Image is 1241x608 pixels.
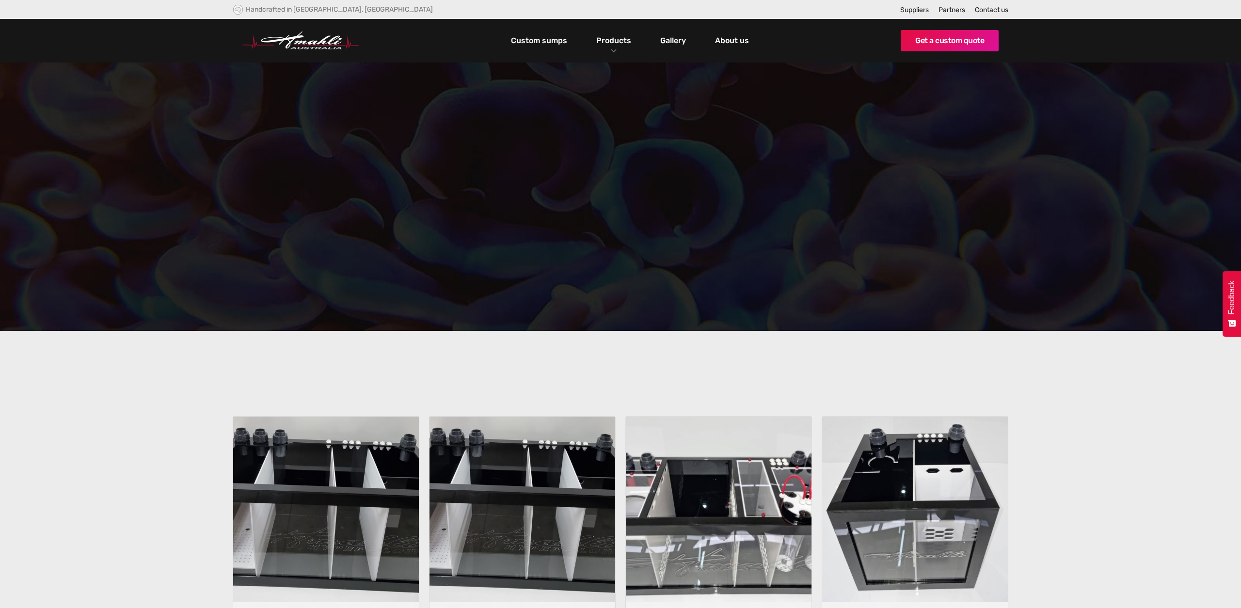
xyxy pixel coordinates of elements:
span: Feedback [1227,281,1236,314]
img: Hmahli Australia Logo [242,31,359,50]
a: Suppliers [900,6,929,14]
a: Gallery [658,32,688,49]
button: Feedback - Show survey [1223,271,1241,337]
img: Hyper-Flow 900 Sump [233,417,419,602]
a: Products [594,33,634,47]
div: Products [589,19,638,62]
div: Handcrafted in [GEOGRAPHIC_DATA], [GEOGRAPHIC_DATA] [246,5,433,14]
img: Lite Series Nano [822,417,1008,602]
a: About us [713,32,751,49]
a: Partners [939,6,965,14]
img: Hyper-Flow 750 Sump [430,417,615,602]
a: home [242,31,359,50]
img: Elite Series Medium [626,417,811,602]
a: Contact us [975,6,1008,14]
a: Custom sumps [509,32,570,49]
a: Get a custom quote [901,30,999,51]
